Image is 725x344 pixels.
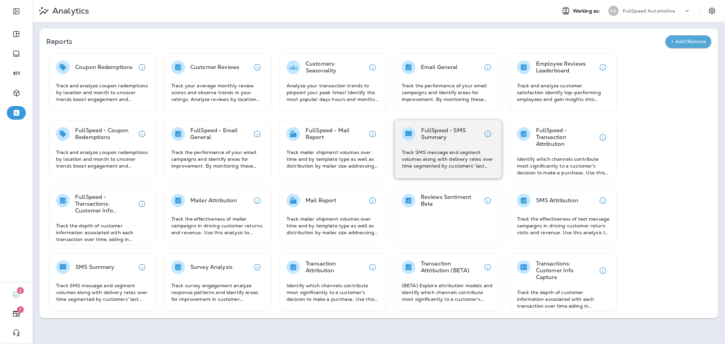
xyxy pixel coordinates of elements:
p: Track the effectiveness of mailer campaigns in driving customer returns and revenue. Use this ana... [171,216,264,236]
button: Settings [706,5,718,17]
span: Working as: [573,8,602,14]
span: 2 [17,287,24,294]
p: Track the performance of your email campaigns and identify areas for improvement. By monitoring t... [402,82,495,103]
p: FullSpeed - Transaction Attribution [536,127,596,148]
p: Identify which channels contribute most significantly to a customer's decision to make a purchase... [287,282,379,303]
p: FullSpeed - Coupon Redemptions [75,127,135,141]
button: View details [366,194,379,207]
p: Track your average monthly review scores and observe trends in your ratings. Analyze reviews by l... [171,82,264,103]
p: SMS Attribution [536,197,578,204]
button: View details [251,127,264,141]
p: Transaction Attribution [306,260,366,274]
button: View details [596,61,610,74]
p: Track and analyze coupon redemptions by location and month to uncover trends boost engagement and... [56,82,149,103]
button: View details [135,61,149,74]
p: Employee Reviews Leaderboard [536,61,596,74]
p: Track mailer shipment volumes over time and by template type as well as distribution by mailer si... [287,149,379,169]
p: (BETA) Explore attribution models and identify which channels contribute most significantly to a ... [402,282,495,303]
p: Analyze your transaction trends to pinpoint your peak times! Identify the most popular days hours... [287,82,379,103]
p: FullSpeed - Transactions: Customer Info Capture [75,194,135,214]
button: View details [481,260,495,274]
p: Track mailer shipment volumes over time and by template type as well as distribution by mailer si... [287,216,379,236]
p: Track the depth of customer information associated with each transaction over time, aiding in ass... [56,222,149,243]
p: Track the depth of customer information associated with each transaction over time aiding in asse... [517,289,610,309]
p: FullSpeed - SMS Summary [421,127,481,141]
p: Reports [46,37,666,46]
button: View details [366,260,379,274]
p: Customer Reviews [190,64,239,71]
p: Track SMS message and segment volumes along with delivery rates over time segmented by customers'... [402,149,495,169]
p: FullSpeed - Mail Report [306,127,366,141]
p: Track and analyze coupon redemptions by location and month to uncover trends boost engagement and... [56,149,149,169]
button: View details [135,197,149,211]
button: + Add/Remove [666,35,711,48]
button: View details [596,194,610,207]
p: Coupon Redemptions [75,64,133,71]
span: 7 [17,306,24,313]
button: View details [366,61,379,74]
button: View details [596,131,610,144]
button: View details [251,61,264,74]
button: View details [251,260,264,274]
p: Transactions: Customer Info Capture [536,260,596,281]
p: Mailer Attribution [190,197,237,204]
button: View details [481,194,495,207]
p: FullSpeed - Email General [190,127,251,141]
p: Email General [421,64,458,71]
p: Track SMS message and segment volumes along with delivery rates over time segmented by customers'... [56,282,149,303]
p: Identify which channels contribute most significantly to a customer's decision to make a purchase... [517,156,610,176]
p: Track the effectiveness of text message campaigns in driving customer return visits and revenue. ... [517,216,610,236]
button: View details [481,61,495,74]
p: SMS Summary [75,264,115,271]
p: Track survey engagement analyze response patterns and identify areas for improvement in customer ... [171,282,264,303]
p: Track the performance of your email campaigns and identify areas for improvement. By monitoring t... [171,149,264,169]
button: 7 [7,307,26,321]
button: View details [366,127,379,141]
button: 2 [7,288,26,302]
button: View details [596,264,610,277]
p: Transaction Attribution (BETA) [421,260,481,274]
p: Customers: Seasonality [306,61,366,74]
button: View details [251,194,264,207]
p: FullSpeed Automotive [623,8,675,14]
button: View details [481,127,495,141]
button: View details [135,260,149,274]
p: Analytics [50,6,89,16]
p: Reviews Sentiment Beta [421,194,481,207]
p: Mail Report [306,197,336,204]
button: Expand Sidebar [7,4,26,18]
div: FA [608,6,619,16]
p: Track and analyze customer satisfaction identify top-performing employees and gain insights into ... [517,82,610,103]
p: Survey Analysis [190,264,232,271]
button: View details [135,127,149,141]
